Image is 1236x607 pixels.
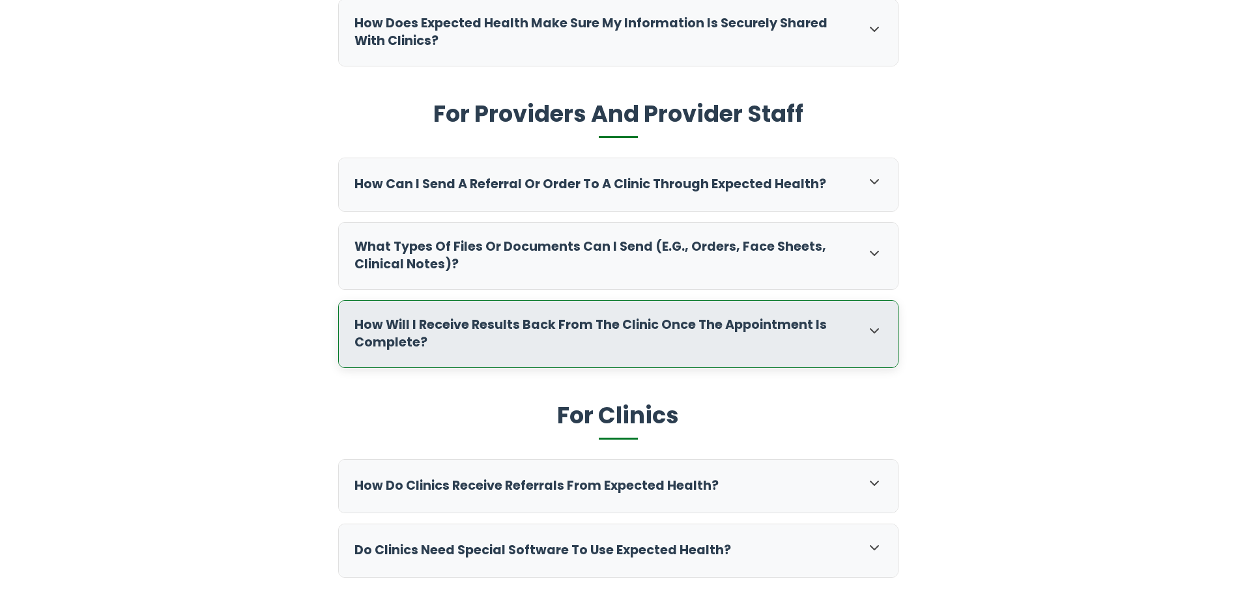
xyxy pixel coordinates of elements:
[354,317,854,352] h3: How will I receive results back from the clinic once the appointment is complete?
[339,301,898,367] div: How will I receive results back from the clinic once the appointment is complete?
[339,460,898,513] div: How do clinics receive referrals from Expected Health?
[339,524,898,577] div: Do clinics need special software to use Expected Health?
[354,542,854,559] h3: Do clinics need special software to use Expected Health?
[354,15,854,50] h3: How does Expected Health make sure my information is securely shared with clinics?
[338,401,898,440] h2: For Clinics
[354,238,854,274] h3: What types of files or documents can I send (e.g., orders, face sheets, clinical notes)?
[339,223,898,289] div: What types of files or documents can I send (e.g., orders, face sheets, clinical notes)?
[354,176,854,193] h3: How can I send a referral or order to a clinic through Expected Health?
[339,158,898,211] div: How can I send a referral or order to a clinic through Expected Health?
[354,477,854,495] h3: How do clinics receive referrals from Expected Health?
[338,99,898,139] h2: For Providers And Provider Staff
